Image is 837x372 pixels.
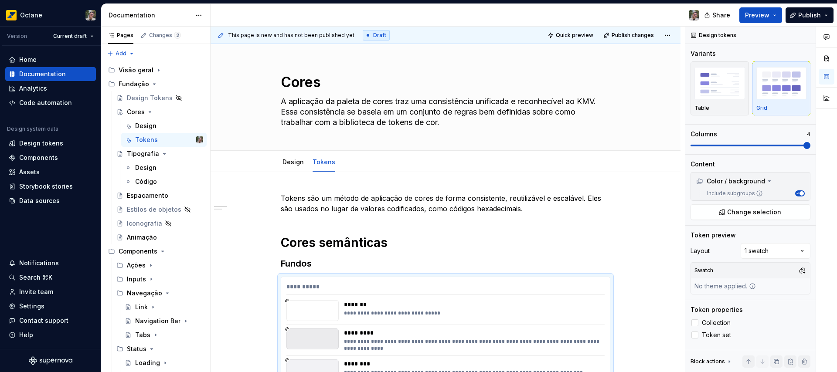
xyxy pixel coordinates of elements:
div: Token properties [691,305,743,314]
div: Contact support [19,316,68,325]
a: Home [5,53,96,67]
a: Tipografia [113,147,207,161]
div: Espaçamento [127,191,168,200]
p: Tokens são um método de aplicação de cores de forma consistente, reutilizável e escalável. Eles s... [281,193,610,214]
p: 4 [807,131,810,138]
button: placeholderGrid [752,61,811,115]
div: Data sources [19,196,60,205]
button: Publish changes [601,29,658,41]
div: Color / background [696,177,765,186]
a: Storybook stories [5,179,96,193]
div: Design [135,122,157,130]
div: Components [105,244,207,258]
span: Preview [745,11,769,20]
div: Notifications [19,259,59,267]
div: Design system data [7,125,58,132]
a: Analytics [5,81,96,95]
button: Change selection [691,204,810,220]
div: Ações [113,258,207,272]
img: Tiago [85,10,96,20]
div: Help [19,331,33,339]
div: Design [135,163,157,172]
div: Fundação [119,80,149,88]
span: Token set [702,331,731,338]
button: Preview [739,7,782,23]
a: TokensTiago [121,133,207,147]
a: Tokens [313,158,335,166]
div: Código [135,177,157,186]
div: Invite team [19,287,53,296]
button: Quick preview [545,29,597,41]
div: Design Tokens [127,94,173,102]
img: placeholder [694,67,745,99]
div: Variants [691,49,716,58]
div: Status [113,342,207,356]
div: Swatch [693,264,715,277]
button: Help [5,328,96,342]
div: Home [19,55,37,64]
a: Data sources [5,194,96,208]
a: Design [121,161,207,175]
h1: Cores semânticas [281,235,610,250]
textarea: A aplicação da paleta de cores traz uma consistência unificada e reconhecível ao KMV. Essa consis... [279,95,609,129]
span: 2 [174,32,181,39]
a: Settings [5,299,96,313]
span: Draft [373,32,386,39]
a: Link [121,300,207,314]
svg: Supernova Logo [29,356,72,365]
div: No theme applied. [691,278,759,294]
div: Link [135,303,148,311]
img: e8093afa-4b23-4413-bf51-00cde92dbd3f.png [6,10,17,20]
a: Código [121,175,207,189]
button: Notifications [5,256,96,270]
a: Espaçamento [113,189,207,203]
span: Current draft [53,33,87,40]
span: Quick preview [556,32,593,39]
div: Changes [149,32,181,39]
span: Share [712,11,730,20]
div: Ações [127,261,146,270]
button: Publish [786,7,834,23]
a: Estilos de objetos [113,203,207,216]
div: Storybook stories [19,182,73,191]
a: Loading [121,356,207,370]
div: Navegação [127,289,162,298]
div: Version [7,33,27,40]
div: Estilos de objetos [127,205,181,214]
div: Visão geral [105,63,207,77]
div: Inputs [127,275,146,284]
a: Components [5,151,96,165]
div: Visão geral [119,66,153,74]
div: Columns [691,130,717,139]
div: Search ⌘K [19,273,52,282]
p: Grid [756,105,767,112]
button: Current draft [49,30,98,42]
div: Color / background [693,174,808,188]
div: Octane [20,11,42,20]
div: Pages [108,32,133,39]
span: Publish [798,11,821,20]
span: Collection [702,319,731,326]
div: Cores [127,108,145,116]
button: Search ⌘K [5,271,96,284]
span: This page is new and has not been published yet. [228,32,356,39]
div: Fundação [105,77,207,91]
div: Loading [135,358,160,367]
a: Design tokens [5,136,96,150]
img: Tiago [689,10,699,20]
a: Design [282,158,304,166]
div: Documentation [19,70,66,78]
img: Tiago [196,136,203,143]
div: Tipografia [127,149,159,158]
div: Design [279,152,307,171]
div: Inputs [113,272,207,286]
div: Analytics [19,84,47,93]
span: Publish changes [612,32,654,39]
div: Token preview [691,231,736,240]
a: Documentation [5,67,96,81]
div: Tabs [135,331,150,339]
div: Settings [19,302,44,311]
div: Navigation Bar [135,317,180,325]
a: Animação [113,230,207,244]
